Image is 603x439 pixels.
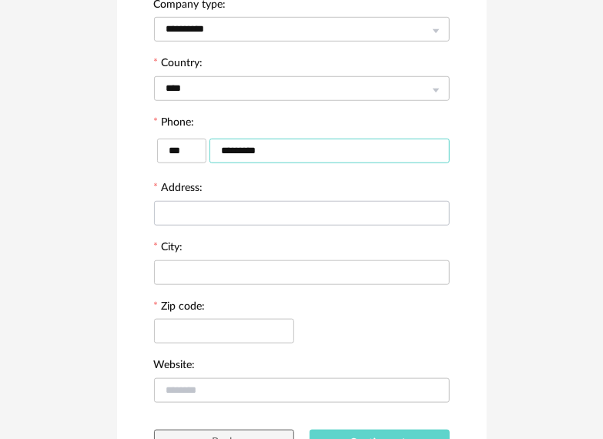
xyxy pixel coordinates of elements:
[154,360,196,374] label: Website:
[154,183,203,196] label: Address:
[154,242,183,256] label: City:
[154,301,206,315] label: Zip code:
[154,117,195,131] label: Phone:
[154,58,203,72] label: Country:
